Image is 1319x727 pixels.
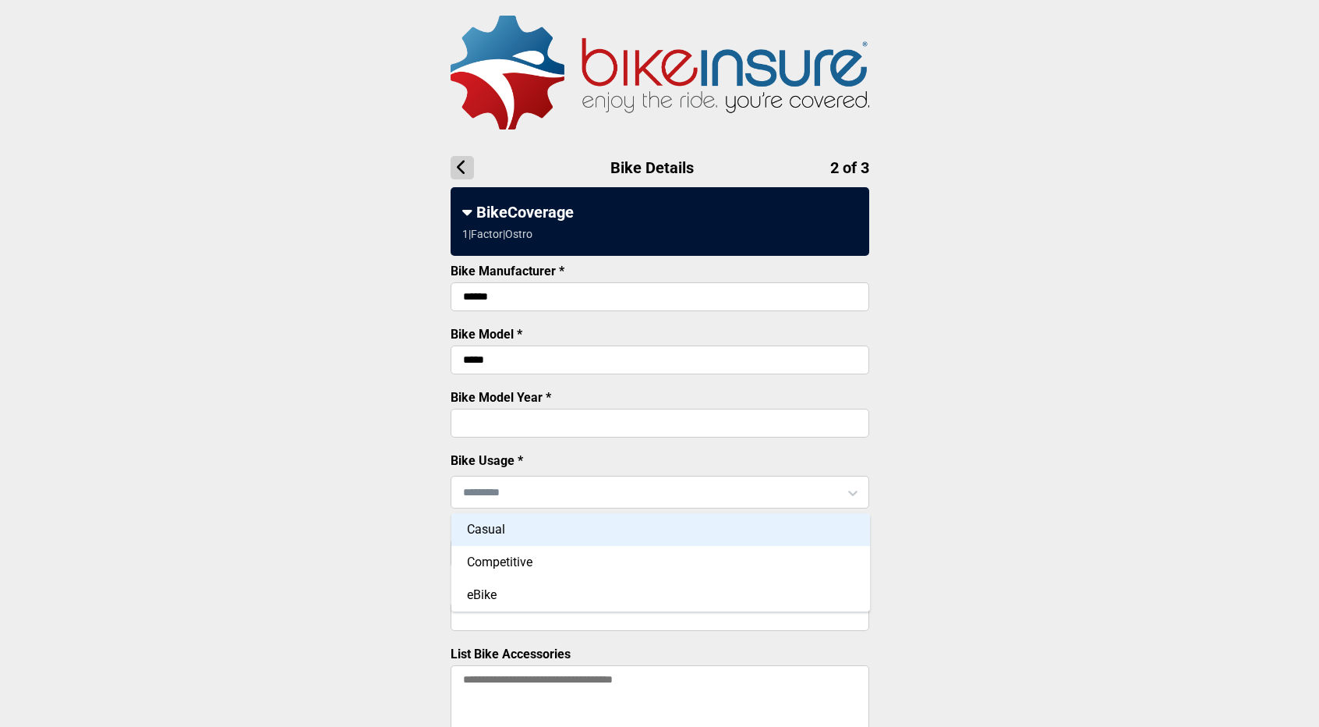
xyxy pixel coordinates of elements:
label: Bike Manufacturer * [451,264,564,278]
label: Bike Model * [451,327,522,342]
label: List Bike Accessories [451,647,571,661]
label: Bike Purchase Price * [451,520,572,535]
div: BikeCoverage [462,203,858,222]
h1: Bike Details [451,156,869,179]
div: Casual [451,513,870,546]
div: eBike [451,579,870,612]
label: Bike Serial Number [451,583,560,598]
label: Bike Usage * [451,453,523,468]
span: 2 of 3 [830,158,869,177]
div: 1 | Factor | Ostro [462,228,532,240]
div: Competitive [451,546,870,579]
label: Bike Model Year * [451,390,551,405]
